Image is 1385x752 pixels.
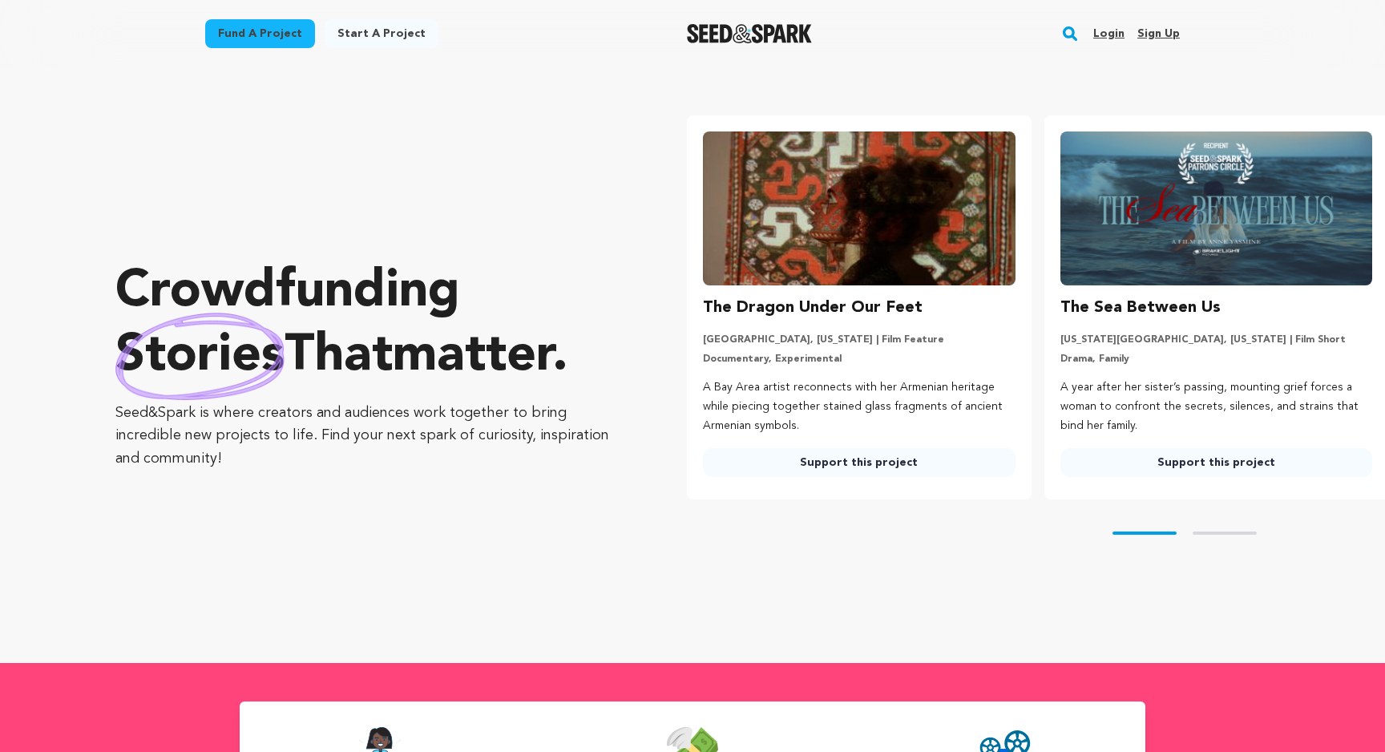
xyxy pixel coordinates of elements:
h3: The Sea Between Us [1060,295,1221,321]
p: A Bay Area artist reconnects with her Armenian heritage while piecing together stained glass frag... [703,378,1015,435]
p: Documentary, Experimental [703,353,1015,366]
p: A year after her sister’s passing, mounting grief forces a woman to confront the secrets, silence... [1060,378,1372,435]
p: Crowdfunding that . [115,261,623,389]
a: Sign up [1137,21,1180,46]
a: Start a project [325,19,438,48]
a: Login [1093,21,1125,46]
p: [GEOGRAPHIC_DATA], [US_STATE] | Film Feature [703,334,1015,346]
a: Fund a project [205,19,315,48]
span: matter [393,331,552,382]
p: [US_STATE][GEOGRAPHIC_DATA], [US_STATE] | Film Short [1060,334,1372,346]
img: The Dragon Under Our Feet image [703,131,1015,285]
a: Support this project [1060,448,1372,477]
a: Seed&Spark Homepage [687,24,813,43]
h3: The Dragon Under Our Feet [703,295,923,321]
p: Drama, Family [1060,353,1372,366]
img: Seed&Spark Logo Dark Mode [687,24,813,43]
img: hand sketched image [115,313,285,400]
p: Seed&Spark is where creators and audiences work together to bring incredible new projects to life... [115,402,623,471]
a: Support this project [703,448,1015,477]
img: The Sea Between Us image [1060,131,1372,285]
